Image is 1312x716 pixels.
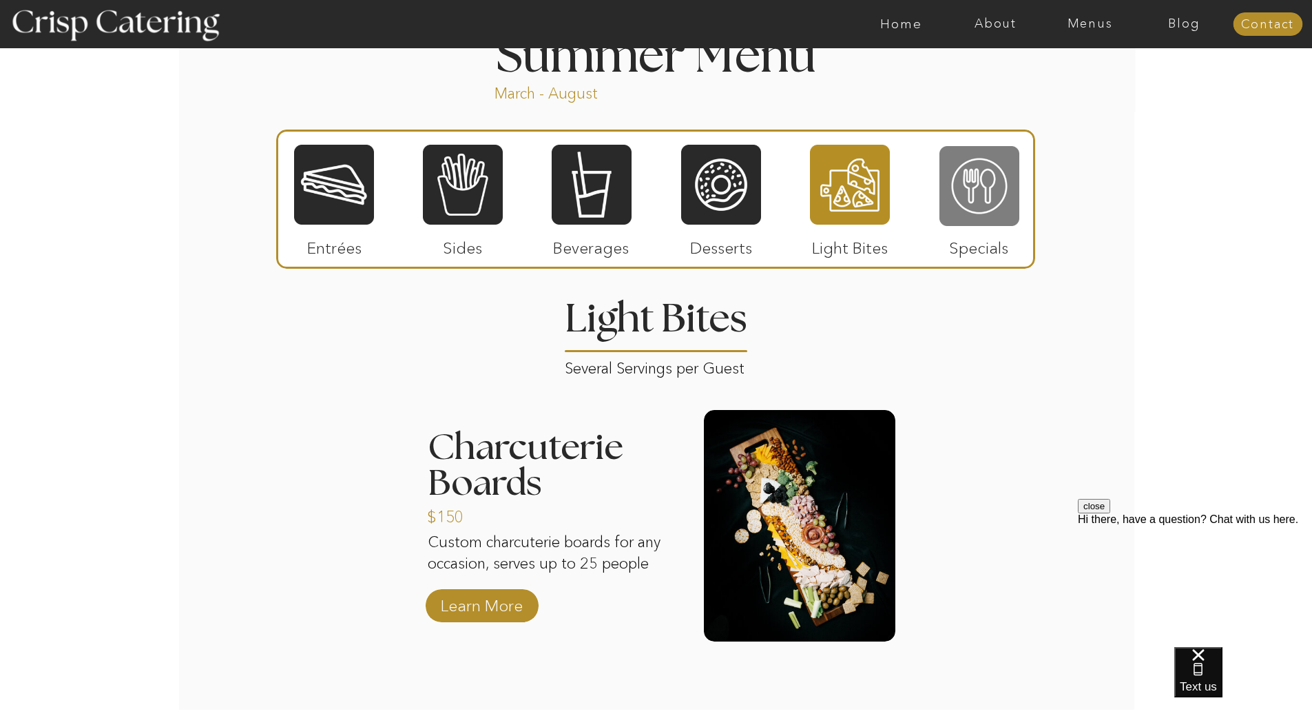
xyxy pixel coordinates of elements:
a: Blog [1137,17,1231,31]
a: About [948,17,1043,31]
a: Contact [1233,18,1302,32]
a: $150 [427,493,519,533]
a: Learn More [436,582,528,622]
p: Desserts [676,225,767,265]
p: March - August [494,83,684,99]
p: Light Bites [804,225,896,265]
h3: Charcuterie Boards [428,430,681,502]
p: Entrées [289,225,380,265]
p: Custom charcuterie boards for any occasion, serves up to 25 people [428,532,664,592]
iframe: podium webchat widget prompt [1078,499,1312,664]
p: Specials [933,225,1025,265]
p: Sides [417,225,508,265]
iframe: podium webchat widget bubble [1174,647,1312,716]
a: Home [854,17,948,31]
h2: Light Bites [560,300,753,350]
p: Beverages [545,225,637,265]
a: Menus [1043,17,1137,31]
p: Several Servings per Guest [565,355,749,371]
h1: Summer Menu [465,33,848,74]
